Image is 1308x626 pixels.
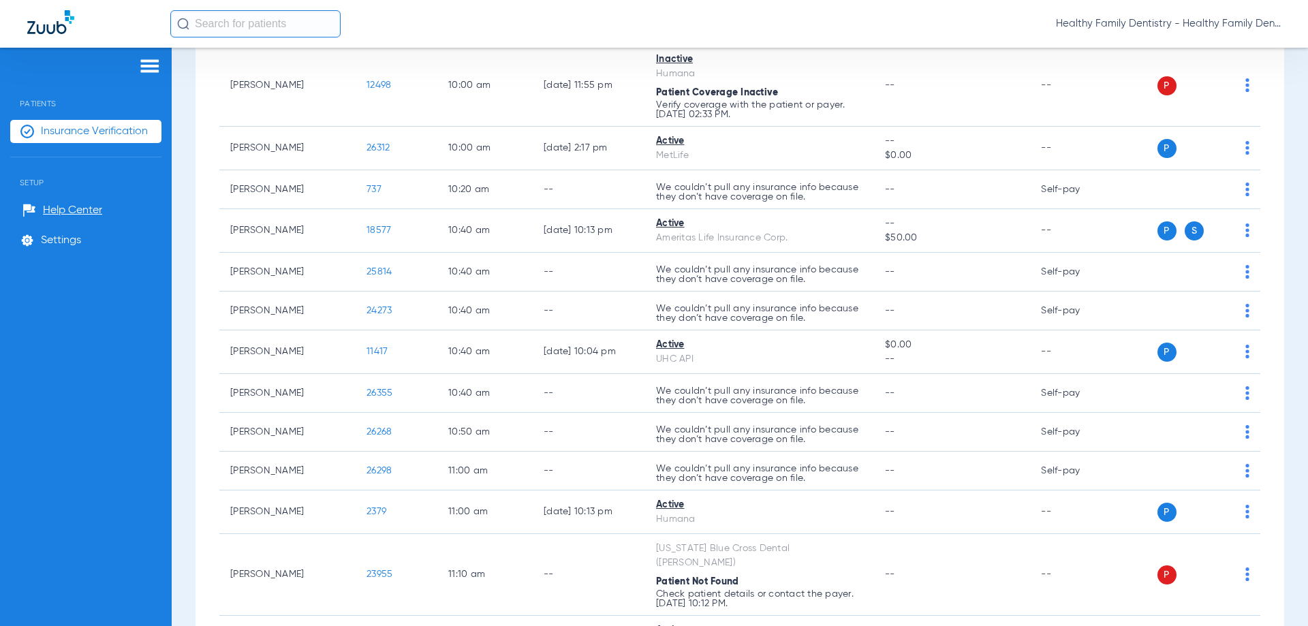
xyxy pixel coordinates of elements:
span: 26298 [367,466,392,475]
span: 18577 [367,225,391,235]
td: [DATE] 10:13 PM [533,209,645,253]
td: -- [533,253,645,292]
td: -- [533,292,645,330]
img: group-dot-blue.svg [1245,464,1249,478]
td: [PERSON_NAME] [219,413,356,452]
td: Self-pay [1030,170,1122,209]
span: $0.00 [885,148,1019,163]
div: Active [656,338,863,352]
img: group-dot-blue.svg [1245,223,1249,237]
img: group-dot-blue.svg [1245,304,1249,317]
td: [DATE] 2:17 PM [533,127,645,170]
td: -- [1030,330,1122,374]
span: P [1157,565,1177,584]
p: Check patient details or contact the payer. [DATE] 10:12 PM. [656,589,863,608]
img: hamburger-icon [139,58,161,74]
span: Patients [10,78,161,108]
td: -- [1030,490,1122,534]
td: 10:40 AM [437,253,533,292]
span: -- [885,217,1019,231]
span: -- [885,507,895,516]
td: [PERSON_NAME] [219,253,356,292]
td: Self-pay [1030,452,1122,490]
p: We couldn’t pull any insurance info because they don’t have coverage on file. [656,386,863,405]
span: -- [885,306,895,315]
div: UHC API [656,352,863,366]
td: 10:40 AM [437,292,533,330]
span: Healthy Family Dentistry - Healthy Family Dentistry [1056,17,1281,31]
span: 26355 [367,388,392,398]
td: -- [533,452,645,490]
td: 10:40 AM [437,330,533,374]
span: -- [885,352,1019,366]
p: We couldn’t pull any insurance info because they don’t have coverage on file. [656,183,863,202]
td: -- [1030,45,1122,127]
span: -- [885,267,895,277]
span: Setup [10,157,161,187]
td: [PERSON_NAME] [219,452,356,490]
span: $0.00 [885,338,1019,352]
span: $50.00 [885,231,1019,245]
span: P [1157,221,1177,240]
span: 737 [367,185,381,194]
div: Ameritas Life Insurance Corp. [656,231,863,245]
span: 11417 [367,347,388,356]
span: P [1157,139,1177,158]
td: 11:10 AM [437,534,533,616]
td: 11:00 AM [437,452,533,490]
iframe: Chat Widget [1240,561,1308,626]
span: Patient Not Found [656,577,738,586]
div: MetLife [656,148,863,163]
p: We couldn’t pull any insurance info because they don’t have coverage on file. [656,304,863,323]
span: 26268 [367,427,392,437]
td: -- [1030,127,1122,170]
td: [DATE] 10:13 PM [533,490,645,534]
span: 2379 [367,507,386,516]
span: -- [885,185,895,194]
span: -- [885,388,895,398]
span: -- [885,569,895,579]
td: Self-pay [1030,253,1122,292]
span: -- [885,80,895,90]
div: Humana [656,512,863,527]
span: 26312 [367,143,390,153]
td: 10:20 AM [437,170,533,209]
td: 10:40 AM [437,374,533,413]
td: 10:50 AM [437,413,533,452]
a: Help Center [22,204,102,217]
td: [PERSON_NAME] [219,209,356,253]
div: Active [656,498,863,512]
span: -- [885,134,1019,148]
td: [PERSON_NAME] [219,534,356,616]
span: 24273 [367,306,392,315]
div: Active [656,217,863,231]
td: [DATE] 11:55 PM [533,45,645,127]
img: group-dot-blue.svg [1245,141,1249,155]
img: group-dot-blue.svg [1245,386,1249,400]
td: -- [1030,209,1122,253]
span: Help Center [43,204,102,217]
td: 11:00 AM [437,490,533,534]
p: Verify coverage with the patient or payer. [DATE] 02:33 PM. [656,100,863,119]
img: group-dot-blue.svg [1245,183,1249,196]
td: 10:00 AM [437,127,533,170]
td: -- [533,534,645,616]
input: Search for patients [170,10,341,37]
span: P [1157,343,1177,362]
div: Inactive [656,52,863,67]
td: [PERSON_NAME] [219,127,356,170]
td: -- [1030,534,1122,616]
td: -- [533,170,645,209]
span: 25814 [367,267,392,277]
td: [DATE] 10:04 PM [533,330,645,374]
img: group-dot-blue.svg [1245,78,1249,92]
td: Self-pay [1030,374,1122,413]
span: -- [885,466,895,475]
img: Search Icon [177,18,189,30]
img: group-dot-blue.svg [1245,505,1249,518]
td: -- [533,374,645,413]
td: -- [533,413,645,452]
span: -- [885,427,895,437]
span: Settings [41,234,81,247]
